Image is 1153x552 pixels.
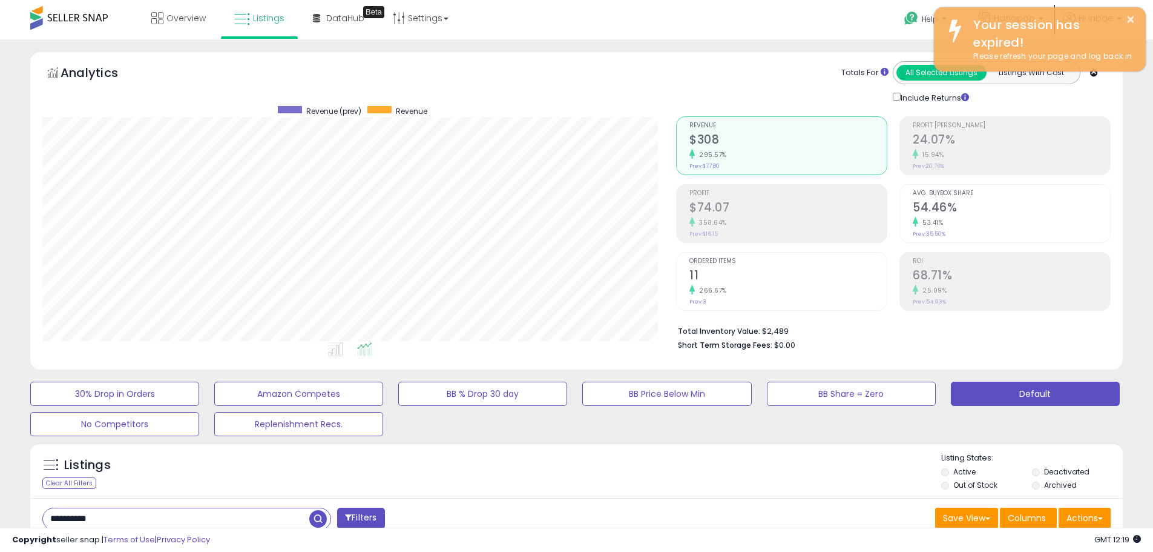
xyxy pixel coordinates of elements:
b: Total Inventory Value: [678,326,760,336]
small: Prev: 35.50% [913,230,945,238]
span: Listings [253,12,284,24]
small: Prev: $77.80 [689,162,720,170]
div: Totals For [841,67,889,79]
button: All Selected Listings [896,65,987,81]
h5: Listings [64,457,111,474]
small: Prev: 3 [689,298,706,305]
button: Filters [337,508,384,529]
div: Include Returns [884,90,984,104]
b: Short Term Storage Fees: [678,340,772,350]
span: Columns [1008,512,1046,524]
li: $2,489 [678,323,1102,338]
button: 30% Drop in Orders [30,382,199,406]
button: Listings With Cost [986,65,1076,81]
button: BB % Drop 30 day [398,382,567,406]
label: Deactivated [1044,467,1089,477]
span: Help [922,14,938,24]
button: No Competitors [30,412,199,436]
button: Amazon Competes [214,382,383,406]
i: Get Help [904,11,919,26]
span: Overview [166,12,206,24]
div: Tooltip anchor [363,6,384,18]
button: BB Price Below Min [582,382,751,406]
small: 295.57% [695,150,727,159]
strong: Copyright [12,534,56,545]
h2: 68.71% [913,268,1110,285]
button: Actions [1059,508,1111,528]
small: Prev: $16.15 [689,230,718,238]
span: Profit [PERSON_NAME] [913,122,1110,129]
button: Columns [1000,508,1057,528]
a: Terms of Use [103,534,155,545]
small: Prev: 54.93% [913,298,946,305]
label: Archived [1044,480,1077,490]
div: seller snap | | [12,534,210,546]
small: Prev: 20.76% [913,162,944,170]
small: 15.94% [918,150,944,159]
div: Clear All Filters [42,477,96,489]
span: Revenue [689,122,887,129]
h2: $74.07 [689,201,887,217]
span: Ordered Items [689,258,887,265]
small: 358.64% [695,218,727,227]
small: 53.41% [918,218,943,227]
small: 266.67% [695,286,727,295]
h5: Analytics [61,64,142,84]
label: Out of Stock [953,480,997,490]
button: Default [951,382,1120,406]
button: BB Share = Zero [767,382,936,406]
h2: 11 [689,268,887,285]
button: Replenishment Recs. [214,412,383,436]
span: Profit [689,190,887,197]
span: Avg. Buybox Share [913,190,1110,197]
h2: $308 [689,133,887,149]
label: Active [953,467,976,477]
small: 25.09% [918,286,947,295]
h2: 54.46% [913,201,1110,217]
h2: 24.07% [913,133,1110,149]
span: DataHub [326,12,364,24]
a: Privacy Policy [157,534,210,545]
div: Please refresh your page and log back in [964,51,1137,62]
span: ROI [913,258,1110,265]
span: $0.00 [774,339,795,351]
button: Save View [935,508,998,528]
div: Your session has expired! [964,16,1137,51]
button: × [1126,12,1135,27]
span: 2025-08-11 12:19 GMT [1094,534,1141,545]
a: Help [895,2,959,39]
span: Revenue [396,106,427,116]
span: Revenue (prev) [306,106,361,116]
p: Listing States: [941,453,1123,464]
